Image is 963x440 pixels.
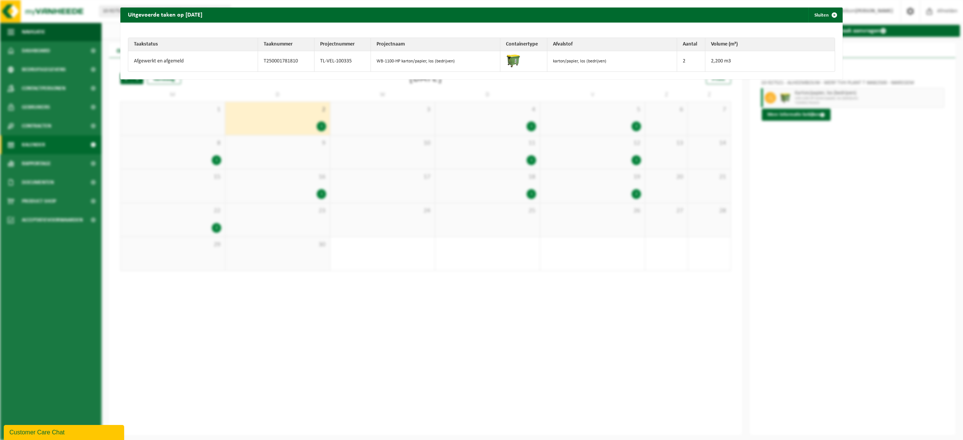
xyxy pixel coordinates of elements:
iframe: chat widget [4,423,126,440]
th: Containertype [500,38,547,51]
img: WB-1100-HPE-GN-50 [506,53,521,68]
th: Projectnaam [371,38,501,51]
th: Afvalstof [547,38,677,51]
td: T250001781810 [258,51,314,71]
td: 2 [677,51,705,71]
td: WB-1100-HP karton/papier, los (bedrijven) [371,51,501,71]
th: Aantal [677,38,705,51]
td: karton/papier, los (bedrijven) [547,51,677,71]
td: 2,200 m3 [705,51,835,71]
th: Taakstatus [128,38,258,51]
td: TL-VEL-100335 [314,51,371,71]
button: Sluiten [808,8,842,23]
th: Volume (m³) [705,38,835,51]
th: Taaknummer [258,38,314,51]
h2: Uitgevoerde taken op [DATE] [120,8,210,22]
td: Afgewerkt en afgemeld [128,51,258,71]
th: Projectnummer [314,38,371,51]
